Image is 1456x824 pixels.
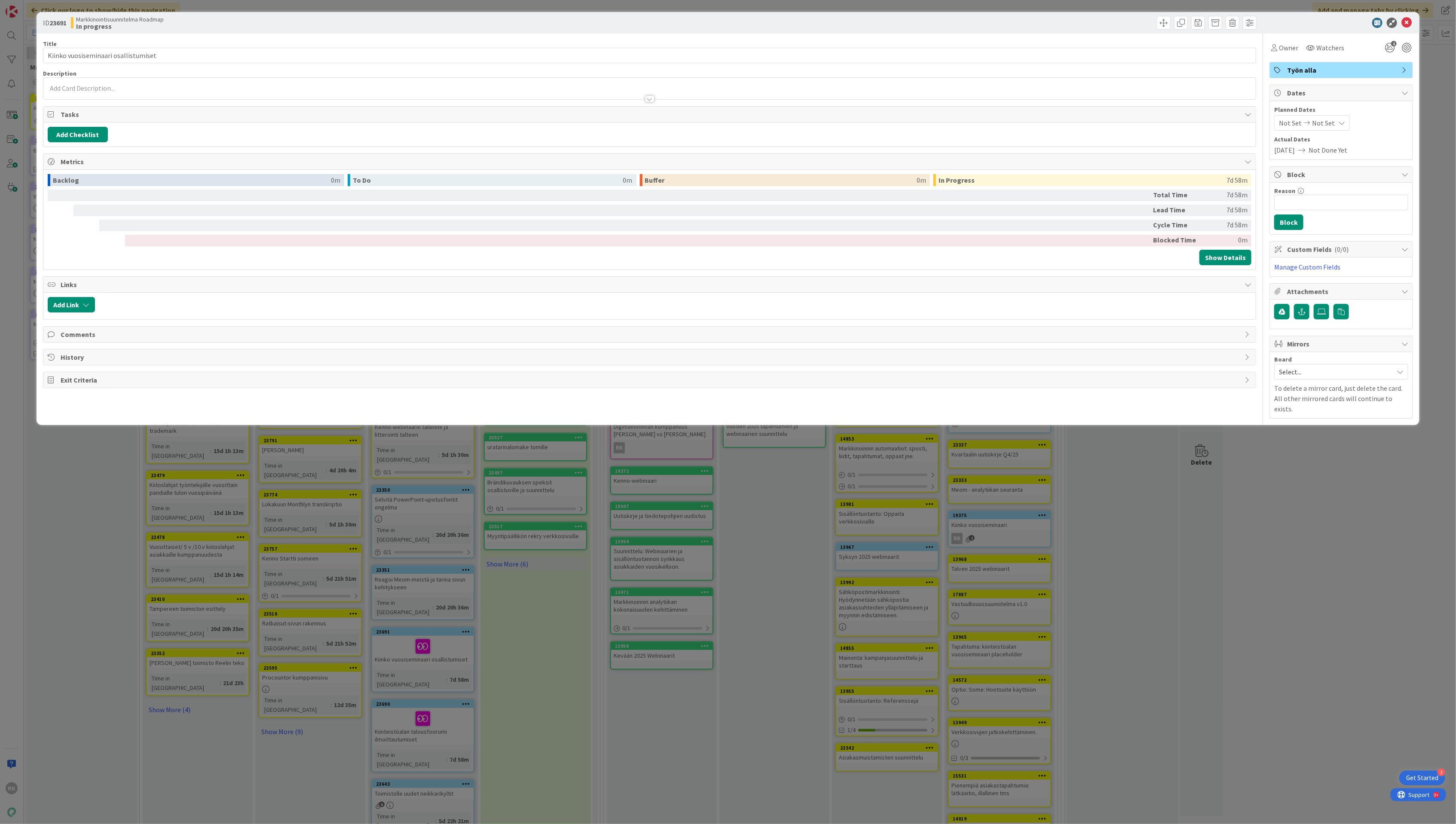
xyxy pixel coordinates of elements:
[1287,244,1397,254] span: Custom Fields
[939,174,1227,186] div: In Progress
[48,297,95,312] button: Add Link
[43,48,1257,63] input: type card name here...
[1438,769,1445,776] div: 3
[1227,174,1248,186] div: 7d 58m
[1153,220,1200,231] div: Cycle Time
[61,329,1241,340] span: Comments
[1279,366,1389,378] span: Select...
[917,174,926,186] div: 0m
[1287,286,1397,297] span: Attachments
[1204,220,1248,231] div: 7d 58m
[1274,187,1295,195] label: Reason
[1279,118,1302,128] span: Not Set
[623,174,633,186] div: 0m
[43,40,57,48] label: Title
[61,109,1241,119] span: Tasks
[48,127,108,142] button: Add Checklist
[1279,43,1298,53] span: Owner
[1312,118,1335,128] span: Not Set
[49,18,67,27] b: 23691
[1399,771,1445,785] div: Open Get Started checklist, remaining modules: 3
[1274,105,1408,114] span: Planned Dates
[1406,774,1438,782] div: Get Started
[353,174,623,186] div: To Do
[76,23,164,30] b: In progress
[61,375,1241,385] span: Exit Criteria
[61,352,1241,362] span: History
[43,3,48,10] div: 9+
[1274,135,1408,144] span: Actual Dates
[1287,65,1397,75] span: Työn alla
[1204,190,1248,201] div: 7d 58m
[61,156,1241,167] span: Metrics
[53,174,331,186] div: Backlog
[1391,41,1397,46] span: 1
[1274,214,1303,230] button: Block
[1274,356,1292,362] span: Board
[1287,88,1397,98] span: Dates
[1153,205,1200,216] div: Lead Time
[1309,145,1347,155] span: Not Done Yet
[331,174,340,186] div: 0m
[1287,339,1397,349] span: Mirrors
[43,18,67,28] span: ID
[645,174,917,186] div: Buffer
[1274,145,1295,155] span: [DATE]
[1204,205,1248,216] div: 7d 58m
[1274,383,1408,414] p: To delete a mirror card, just delete the card. All other mirrored cards will continue to exists.
[18,1,39,12] span: Support
[1199,250,1251,265] button: Show Details
[1334,245,1349,254] span: ( 0/0 )
[76,16,164,23] span: Markkinointisuunnitelma Roadmap
[1153,235,1200,246] div: Blocked Time
[61,279,1241,290] span: Links
[1316,43,1344,53] span: Watchers
[43,70,76,77] span: Description
[1204,235,1248,246] div: 0m
[1153,190,1200,201] div: Total Time
[1287,169,1397,180] span: Block
[1274,263,1340,271] a: Manage Custom Fields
